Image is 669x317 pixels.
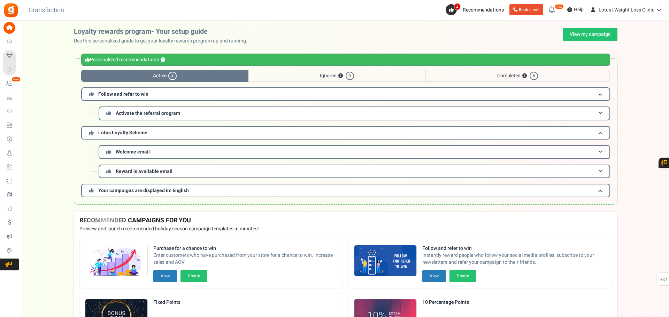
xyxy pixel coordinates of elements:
strong: Follow and refer to win [422,245,606,252]
span: 0 [346,72,354,80]
span: Lotus Loyalty Scheme [98,129,147,136]
h2: Loyalty rewards program- Your setup guide [74,28,253,35]
span: Activate the referral program [116,110,180,117]
span: Follow and refer to win [98,90,148,98]
strong: Fixed Points [153,299,207,306]
span: FAQs [658,273,668,286]
p: Use this personalized guide to get your loyalty rewards program up and running. [74,38,253,45]
span: Active [81,70,248,82]
span: Help [572,6,584,13]
span: Your campaigns are displayed in: English [98,187,189,194]
button: ? [338,74,343,78]
img: Recommended Campaigns [85,245,147,277]
span: 4 [454,3,461,10]
span: Completed [425,70,610,82]
em: New [11,77,21,82]
button: View [153,270,177,282]
h4: RECOMMENDED CAMPAIGNS FOR YOU [79,217,612,224]
span: Welcome email [116,148,150,156]
button: View [422,270,446,282]
span: 6 [530,72,538,80]
a: Help [564,4,586,15]
span: Ignored [248,70,425,82]
span: Enter customers who have purchased from your store for a chance to win. Increase sales and AOV. [153,252,337,266]
span: Recommendations [463,6,504,14]
button: Create [180,270,207,282]
span: 4 [168,72,177,80]
a: New [3,78,19,89]
span: Reward is available email [116,168,172,175]
strong: Purchase for a chance to win [153,245,337,252]
a: 4 Recommendations [446,4,507,15]
img: Gratisfaction [3,2,19,18]
a: View my campaign [563,28,617,41]
a: Book a call [509,4,543,15]
button: Create [449,270,476,282]
img: Recommended Campaigns [354,245,416,277]
div: Personalized recommendations [81,54,610,66]
button: ? [522,74,527,78]
h3: Gratisfaction [21,3,72,17]
em: New [555,4,564,9]
span: Instantly reward people who follow your social media profiles, subscribe to your newsletters and ... [422,252,606,266]
span: Lotus | Weight Loss Clinic [599,6,654,14]
strong: 10 Percentage Points [422,299,476,306]
button: ? [161,58,165,62]
p: Preview and launch recommended holiday season campaign templates in minutes! [79,225,612,232]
